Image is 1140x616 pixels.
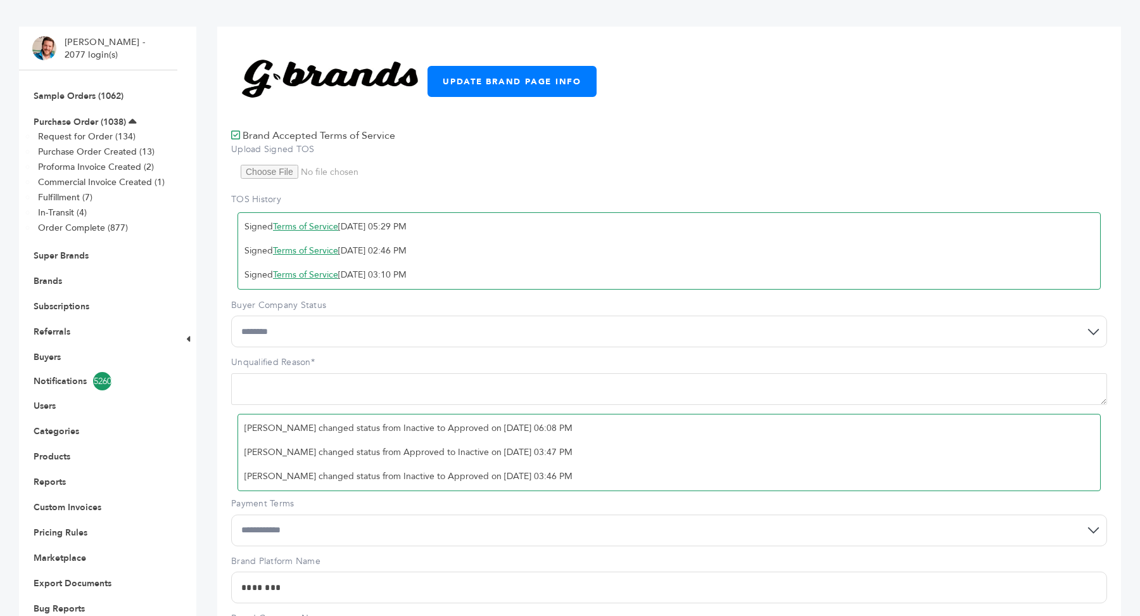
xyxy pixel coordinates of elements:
[38,161,154,173] a: Proforma Invoice Created (2)
[34,300,89,312] a: Subscriptions
[231,356,1107,369] label: Unqualified Reason*
[93,372,111,390] span: 5260
[34,400,56,412] a: Users
[231,193,1107,206] label: TOS History
[34,552,86,564] a: Marketplace
[231,497,1107,510] label: Payment Terms
[34,351,61,363] a: Buyers
[244,243,1094,259] p: Signed [DATE] 02:46 PM
[34,527,87,539] a: Pricing Rules
[65,36,148,61] li: [PERSON_NAME] - 2077 login(s)
[244,469,1094,484] p: [PERSON_NAME] changed status from Inactive to Approved on [DATE] 03:46 PM
[231,143,1107,156] label: Upload Signed TOS
[34,577,111,589] a: Export Documents
[231,555,1107,568] label: Brand Platform Name
[34,476,66,488] a: Reports
[273,245,338,257] a: Terms of Service
[273,221,338,233] a: Terms of Service
[34,451,70,463] a: Products
[38,222,128,234] a: Order Complete (877)
[34,275,62,287] a: Brands
[244,421,1094,436] p: [PERSON_NAME] changed status from Inactive to Approved on [DATE] 06:08 PM
[427,66,597,97] a: UPDATE BRAND PAGE INFO
[34,90,123,102] a: Sample Orders (1062)
[34,372,163,390] a: Notifications5260
[244,445,1094,460] p: [PERSON_NAME] changed status from Approved to Inactive on [DATE] 03:47 PM
[34,326,70,338] a: Referrals
[231,46,421,116] img: Brand Name
[273,269,338,281] a: Terms of Service
[34,116,126,128] a: Purchase Order (1038)
[38,191,92,203] a: Fulfillment (7)
[34,501,101,513] a: Custom Invoices
[34,603,85,615] a: Bug Reports
[34,250,89,262] a: Super Brands
[38,131,136,143] a: Request for Order (134)
[38,207,87,219] a: In-Transit (4)
[244,219,1094,234] p: Signed [DATE] 05:29 PM
[231,299,1107,312] label: Buyer Company Status
[38,176,165,188] a: Commercial Invoice Created (1)
[34,425,79,437] a: Categories
[243,129,395,143] span: Brand Accepted Terms of Service
[244,267,1094,283] p: Signed [DATE] 03:10 PM
[38,146,155,158] a: Purchase Order Created (13)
